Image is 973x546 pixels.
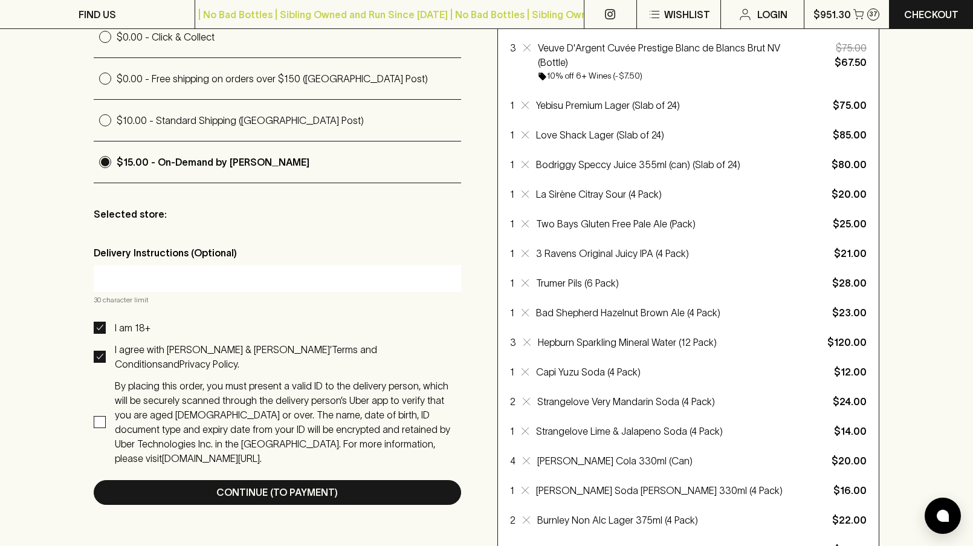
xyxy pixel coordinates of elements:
p: $12.00 [806,365,867,379]
p: $14.00 [806,424,867,438]
a: Terms and Conditions [115,344,377,369]
p: $21.00 [806,246,867,261]
p: 3 [510,41,516,83]
p: 2 [510,513,516,527]
p: $24.00 [806,394,867,409]
p: Login [757,7,787,22]
p: 1 [510,157,514,172]
p: and [163,359,179,369]
p: I agree with [PERSON_NAME] & [PERSON_NAME]’ [115,344,332,355]
p: $80.00 [806,157,867,172]
p: $10.00 - Standard Shipping ([GEOGRAPHIC_DATA] Post) [117,113,461,128]
p: [PERSON_NAME] Cola 330ml (Can) [537,453,799,468]
p: Bodriggy Speccy Juice 355ml (can) (Slab of 24) [536,157,799,172]
p: $25.00 [806,216,867,231]
p: $75.00 [806,98,867,112]
p: $16.00 [806,483,867,498]
p: Yebisu Premium Lager (Slab of 24) [536,98,799,112]
a: [DOMAIN_NAME][URL] [162,453,260,464]
p: $20.00 [806,187,867,201]
p: By placing this order, you must present a valid ID to the delivery person, which will be securely... [115,380,450,464]
p: Selected store: [94,207,461,221]
p: $0.00 - Click & Collect [117,30,461,44]
p: 1 [510,276,514,290]
button: Continue (To Payment) [94,480,461,505]
p: Continue (To Payment) [216,485,338,499]
h6: 10% off 6+ Wines (-$7.50) [547,70,642,83]
p: 37 [869,11,878,18]
p: 4 [510,453,516,468]
a: Privacy Policy. [179,359,239,369]
p: $28.00 [806,276,867,290]
p: I am 18+ [115,320,150,335]
p: Strangelove Lime & Jalapeno Soda (4 Pack) [536,424,799,438]
p: $20.00 [806,453,867,468]
p: Capi Yuzu Soda (4 Pack) [536,365,799,379]
p: Wishlist [664,7,710,22]
p: $23.00 [806,305,867,320]
p: 2 [510,394,516,409]
p: $75.00 [806,41,867,55]
p: Bad Shepherd Hazelnut Brown Ale (4 Pack) [536,305,799,320]
p: . [260,453,262,464]
p: Burnley Non Alc Lager 375ml (4 Pack) [537,513,799,527]
p: 30 character limit [94,294,461,306]
p: [PERSON_NAME] Soda [PERSON_NAME] 330ml (4 Pack) [536,483,799,498]
p: 1 [510,246,514,261]
p: Checkout [904,7,958,22]
p: Love Shack Lager (Slab of 24) [536,128,799,142]
p: 1 [510,187,514,201]
p: La Sirène Citray Sour (4 Pack) [536,187,799,201]
p: 1 [510,98,514,112]
p: $22.00 [806,513,867,527]
p: Hepburn Sparkling Mineral Water (12 Pack) [538,335,799,349]
p: 1 [510,365,514,379]
p: Veuve D'Argent Cuvée Prestige Blanc de Blancs Brut NV (Bottle) [538,41,799,70]
p: $0.00 - Free shipping on orders over $150 ([GEOGRAPHIC_DATA] Post) [117,71,461,86]
p: Strangelove Very Mandarin Soda (4 Pack) [537,394,799,409]
p: $85.00 [806,128,867,142]
p: $15.00 - On-Demand by [PERSON_NAME] [117,155,461,169]
p: Trumer Pils (6 Pack) [536,276,799,290]
img: bubble-icon [937,510,949,522]
p: 1 [510,424,514,438]
p: $951.30 [813,7,851,22]
p: 3 Ravens Original Juicy IPA (4 Pack) [536,246,799,261]
p: 3 [510,335,516,349]
p: 1 [510,305,514,320]
p: FIND US [79,7,116,22]
p: $67.50 [806,55,867,70]
p: 1 [510,128,514,142]
p: Delivery Instructions (Optional) [94,245,461,260]
p: $120.00 [806,335,867,349]
p: Two Bays Gluten Free Pale Ale (Pack) [536,216,799,231]
p: 1 [510,483,514,498]
p: 1 [510,216,514,231]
